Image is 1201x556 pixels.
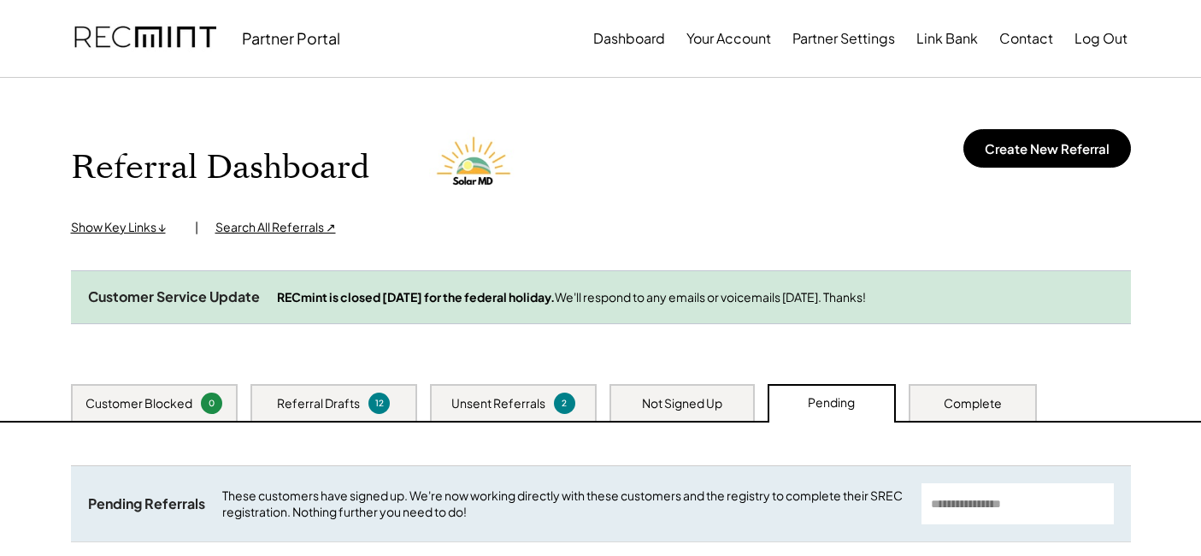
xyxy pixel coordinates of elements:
[371,397,387,410] div: 12
[215,219,336,236] div: Search All Referrals ↗
[88,495,205,513] div: Pending Referrals
[963,129,1131,168] button: Create New Referral
[203,397,220,410] div: 0
[242,28,340,48] div: Partner Portal
[74,9,216,68] img: recmint-logotype%403x.png
[642,395,722,412] div: Not Signed Up
[808,394,855,411] div: Pending
[593,21,665,56] button: Dashboard
[222,488,904,521] div: These customers have signed up. We're now working directly with these customers and the registry ...
[71,148,369,188] h1: Referral Dashboard
[71,219,178,236] div: Show Key Links ↓
[429,121,523,215] img: Solar%20MD%20LOgo.png
[451,395,545,412] div: Unsent Referrals
[277,289,1114,306] div: We'll respond to any emails or voicemails [DATE]. Thanks!
[999,21,1053,56] button: Contact
[85,395,192,412] div: Customer Blocked
[686,21,771,56] button: Your Account
[277,395,360,412] div: Referral Drafts
[277,289,555,305] strong: RECmint is closed [DATE] for the federal holiday.
[88,288,260,306] div: Customer Service Update
[916,21,978,56] button: Link Bank
[556,397,573,410] div: 2
[1074,21,1127,56] button: Log Out
[195,219,198,236] div: |
[792,21,895,56] button: Partner Settings
[944,395,1002,412] div: Complete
